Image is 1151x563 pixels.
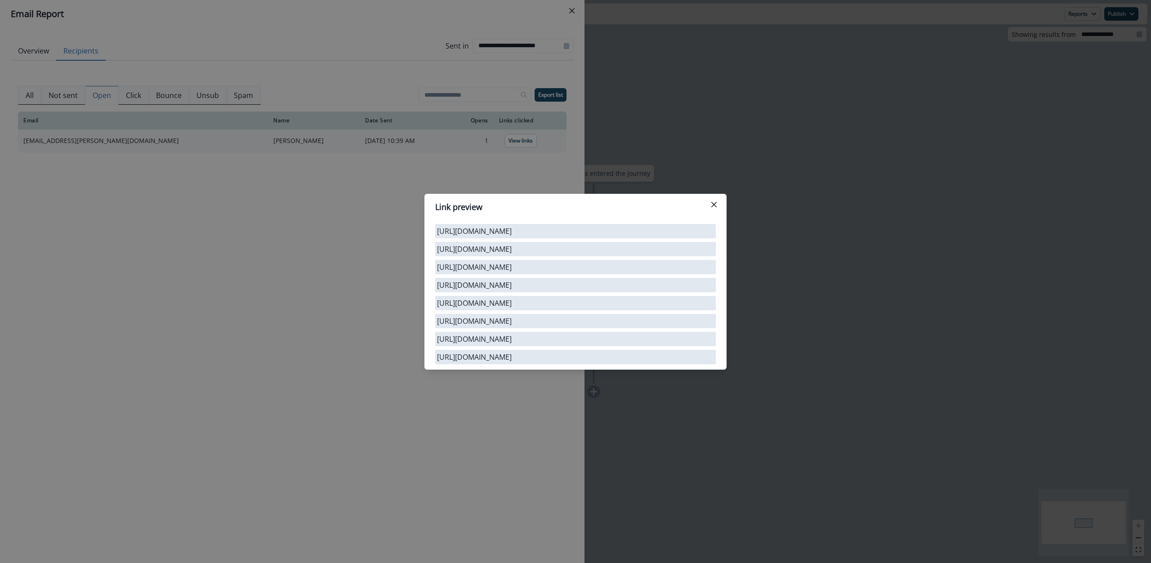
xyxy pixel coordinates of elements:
div: [URL][DOMAIN_NAME] [435,224,716,238]
div: [URL][DOMAIN_NAME] [435,260,716,274]
div: [URL][DOMAIN_NAME] [435,278,716,292]
button: Close [707,197,721,212]
div: [URL][DOMAIN_NAME] [435,314,716,328]
div: [URL][DOMAIN_NAME] [435,332,716,346]
div: [URL][DOMAIN_NAME] [435,242,716,256]
header: Link preview [424,194,727,220]
div: [URL][DOMAIN_NAME] [435,350,716,364]
div: [URL][DOMAIN_NAME] [435,296,716,310]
